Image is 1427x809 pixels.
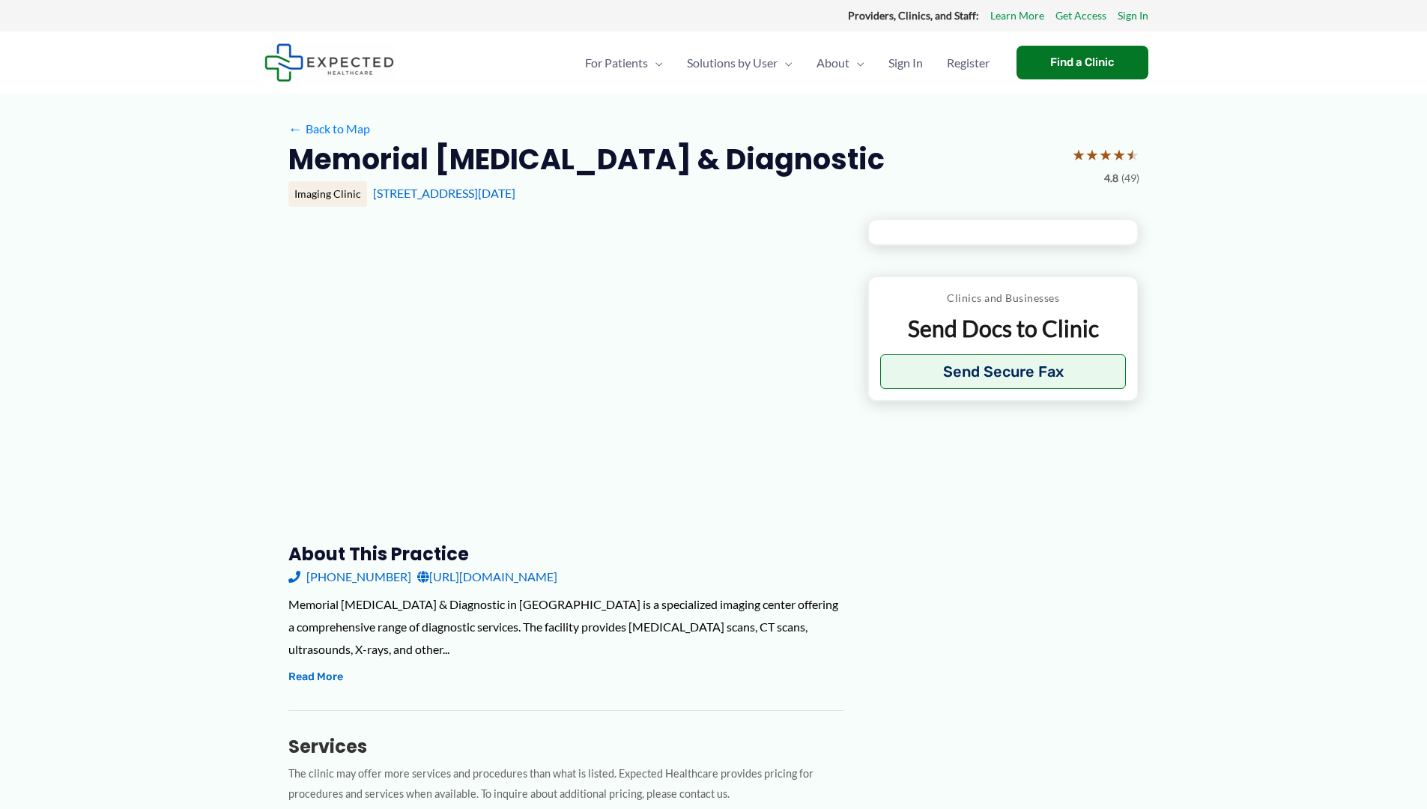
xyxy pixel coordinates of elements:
[849,37,864,89] span: Menu Toggle
[573,37,1002,89] nav: Primary Site Navigation
[264,43,394,82] img: Expected Healthcare Logo - side, dark font, small
[373,186,515,200] a: [STREET_ADDRESS][DATE]
[288,141,885,178] h2: Memorial [MEDICAL_DATA] & Diagnostic
[990,6,1044,25] a: Learn More
[1118,6,1148,25] a: Sign In
[880,354,1127,389] button: Send Secure Fax
[288,121,303,136] span: ←
[288,764,843,805] p: The clinic may offer more services and procedures than what is listed. Expected Healthcare provid...
[805,37,876,89] a: AboutMenu Toggle
[778,37,793,89] span: Menu Toggle
[1072,141,1085,169] span: ★
[1104,169,1118,188] span: 4.8
[687,37,778,89] span: Solutions by User
[880,288,1127,308] p: Clinics and Businesses
[816,37,849,89] span: About
[288,542,843,566] h3: About this practice
[585,37,648,89] span: For Patients
[288,566,411,588] a: [PHONE_NUMBER]
[1017,46,1148,79] a: Find a Clinic
[1099,141,1112,169] span: ★
[1055,6,1106,25] a: Get Access
[288,593,843,660] div: Memorial [MEDICAL_DATA] & Diagnostic in [GEOGRAPHIC_DATA] is a specialized imaging center offerin...
[1121,169,1139,188] span: (49)
[935,37,1002,89] a: Register
[848,9,979,22] strong: Providers, Clinics, and Staff:
[288,668,343,686] button: Read More
[888,37,923,89] span: Sign In
[288,181,367,207] div: Imaging Clinic
[573,37,675,89] a: For PatientsMenu Toggle
[1112,141,1126,169] span: ★
[876,37,935,89] a: Sign In
[288,735,843,758] h3: Services
[880,314,1127,343] p: Send Docs to Clinic
[288,118,370,140] a: ←Back to Map
[648,37,663,89] span: Menu Toggle
[675,37,805,89] a: Solutions by UserMenu Toggle
[947,37,990,89] span: Register
[1085,141,1099,169] span: ★
[1126,141,1139,169] span: ★
[417,566,557,588] a: [URL][DOMAIN_NAME]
